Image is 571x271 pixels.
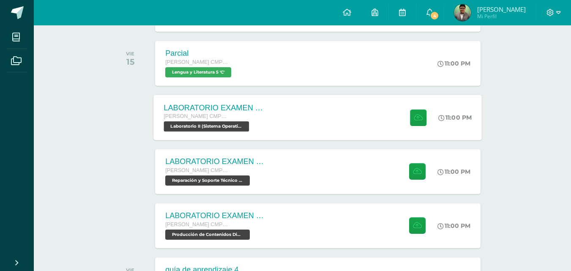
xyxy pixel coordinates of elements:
[126,51,134,57] div: VIE
[454,4,471,21] img: 67d654a02a5c17b4279b13e6fcd6368e.png
[477,5,526,14] span: [PERSON_NAME]
[164,113,228,119] span: [PERSON_NAME] CMP Bachillerato en CCLL con Orientación en Computación
[165,157,267,166] div: LABORATORIO EXAMEN DE UNIDAD
[164,121,249,131] span: Laboratorio II (Sistema Operativo Macintoch) 'C'
[165,49,233,58] div: Parcial
[164,103,266,112] div: LABORATORIO EXAMEN DE UNIDAD
[165,167,229,173] span: [PERSON_NAME] CMP Bachillerato en CCLL con Orientación en Computación
[437,168,470,175] div: 11:00 PM
[165,211,267,220] div: LABORATORIO EXAMEN DE UNIDAD
[165,59,229,65] span: [PERSON_NAME] CMP Bachillerato en CCLL con Orientación en Computación
[437,60,470,67] div: 11:00 PM
[477,13,526,20] span: Mi Perfil
[165,67,231,77] span: Lengua y Literatura 5 'C'
[165,222,229,227] span: [PERSON_NAME] CMP Bachillerato en CCLL con Orientación en Computación
[430,11,439,20] span: 4
[165,175,250,186] span: Reparación y Soporte Técnico CISCO 'C'
[165,230,250,240] span: Producción de Contenidos Digitales 'C'
[439,114,472,121] div: 11:00 PM
[126,57,134,67] div: 15
[437,222,470,230] div: 11:00 PM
